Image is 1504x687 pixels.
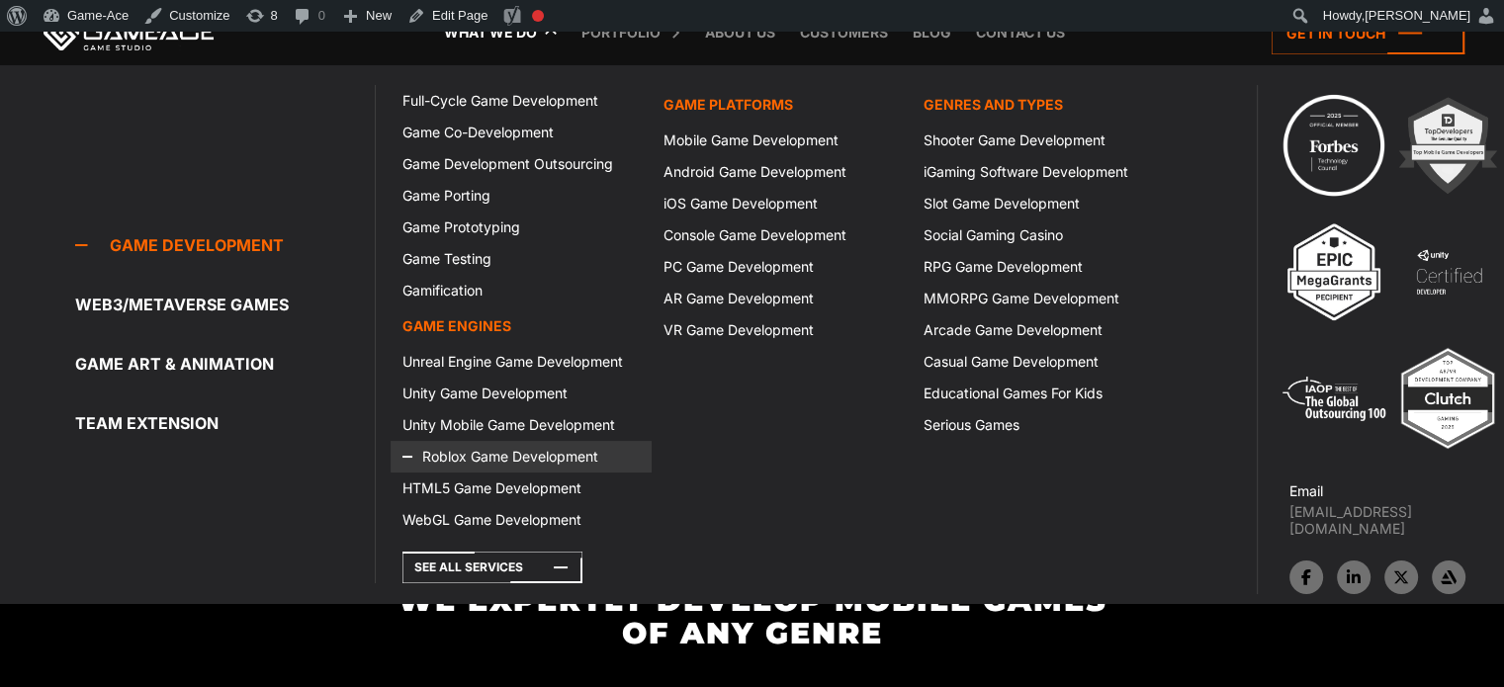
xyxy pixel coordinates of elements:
[1289,503,1504,537] a: [EMAIL_ADDRESS][DOMAIN_NAME]
[391,180,651,212] a: Game Porting
[912,188,1172,219] a: Slot Game Development
[391,306,651,346] a: Game Engines
[75,225,375,265] a: Game development
[652,219,912,251] a: Console Game Development
[391,472,651,504] a: HTML5 Game Development
[652,314,912,346] a: VR Game Development
[912,251,1172,283] a: RPG Game Development
[652,188,912,219] a: iOS Game Development
[912,314,1172,346] a: Arcade Game Development
[1394,217,1503,326] img: 4
[1280,91,1388,200] img: Technology council badge program ace 2025 game ace
[391,409,651,441] a: Unity Mobile Game Development
[1365,8,1470,23] span: [PERSON_NAME]
[652,283,912,314] a: AR Game Development
[912,346,1172,378] a: Casual Game Development
[912,378,1172,409] a: Educational Games For Kids
[912,219,1172,251] a: Social Gaming Casino
[402,552,582,583] a: See All Services
[391,212,651,243] a: Game Prototyping
[75,344,375,384] a: Game Art & Animation
[75,285,375,324] a: Web3/Metaverse Games
[912,409,1172,441] a: Serious Games
[391,504,651,536] a: WebGL Game Development
[1393,91,1502,200] img: 2
[912,125,1172,156] a: Shooter Game Development
[652,125,912,156] a: Mobile Game Development
[225,584,1279,649] h2: We Expertly Develop Mobile Games of Any Genre
[1393,344,1502,453] img: Top ar vr development company gaming 2025 game ace
[1280,217,1388,326] img: 3
[1272,12,1464,54] a: Get in touch
[391,148,651,180] a: Game Development Outsourcing
[912,156,1172,188] a: iGaming Software Development
[391,85,651,117] a: Full-Cycle Game Development
[912,85,1172,125] a: Genres and Types
[912,283,1172,314] a: MMORPG Game Development
[75,403,375,443] a: Team Extension
[652,251,912,283] a: PC Game Development
[652,156,912,188] a: Android Game Development
[532,10,544,22] div: Focus keyphrase not set
[391,346,651,378] a: Unreal Engine Game Development
[1289,482,1323,499] strong: Email
[391,441,651,472] a: Roblox Game Development
[652,85,912,125] a: Game platforms
[391,243,651,275] a: Game Testing
[391,378,651,409] a: Unity Game Development
[391,117,651,148] a: Game Co-Development
[1280,344,1388,453] img: 5
[391,275,651,306] a: Gamification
